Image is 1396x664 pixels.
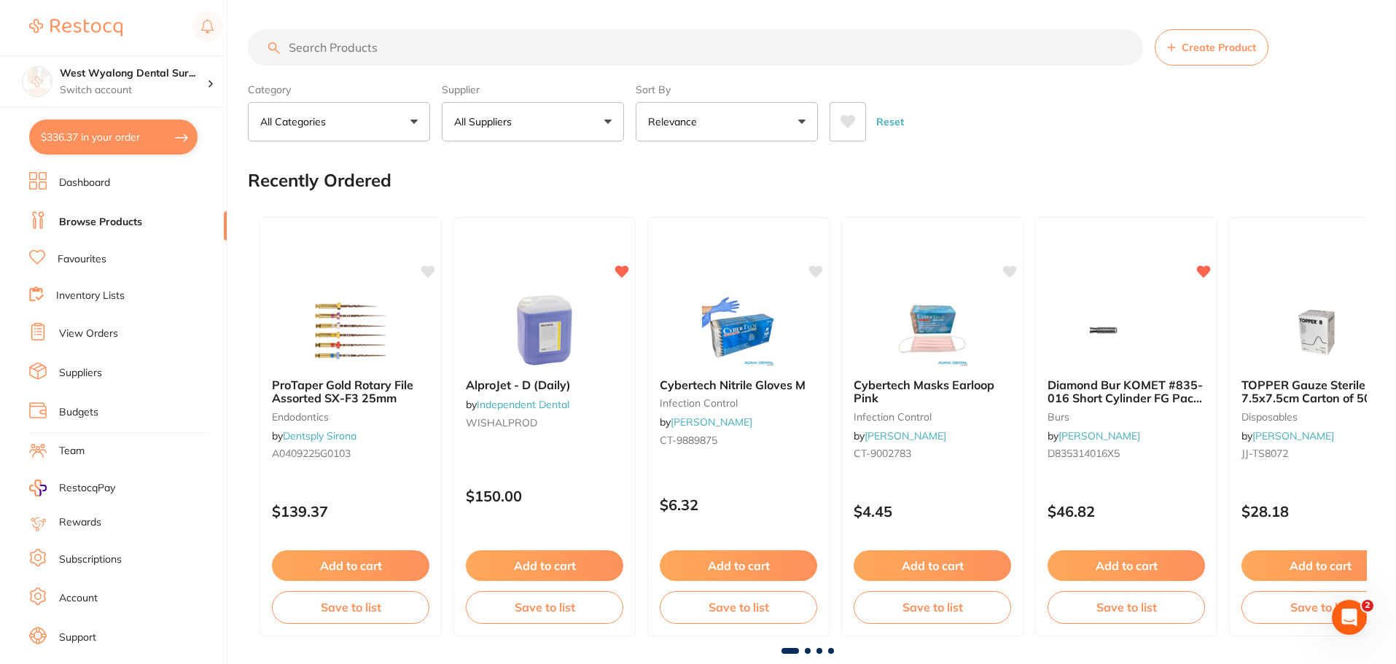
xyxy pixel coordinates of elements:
[248,102,430,141] button: All Categories
[29,11,122,44] a: Restocq Logo
[1241,429,1334,442] span: by
[466,417,623,429] small: WISHALPROD
[303,294,398,367] img: ProTaper Gold Rotary File Assorted SX-F3 25mm
[1048,591,1205,623] button: Save to list
[466,550,623,581] button: Add to cart
[1155,29,1268,66] button: Create Product
[1048,411,1205,423] small: burs
[454,114,518,129] p: All Suppliers
[1079,294,1174,367] img: Diamond Bur KOMET #835-016 Short Cylinder FG Pack of 5
[442,102,624,141] button: All Suppliers
[1048,550,1205,581] button: Add to cart
[59,591,98,606] a: Account
[59,552,122,567] a: Subscriptions
[854,448,1011,459] small: CT-9002783
[466,591,623,623] button: Save to list
[872,102,908,141] button: Reset
[660,434,817,446] small: CT-9889875
[1048,503,1205,520] p: $46.82
[1362,600,1373,612] span: 2
[1332,600,1367,635] iframe: Intercom live chat
[1048,378,1205,405] b: Diamond Bur KOMET #835-016 Short Cylinder FG Pack of 5
[660,415,752,429] span: by
[248,29,1143,66] input: Search Products
[248,83,430,96] label: Category
[854,378,1011,405] b: Cybertech Masks Earloop Pink
[59,327,118,341] a: View Orders
[1182,42,1256,53] span: Create Product
[248,171,391,191] h2: Recently Ordered
[60,66,207,81] h4: West Wyalong Dental Surgery (DentalTown 4)
[59,444,85,458] a: Team
[636,102,818,141] button: Relevance
[854,591,1011,623] button: Save to list
[283,429,356,442] a: Dentsply Sirona
[671,415,752,429] a: [PERSON_NAME]
[272,591,429,623] button: Save to list
[660,591,817,623] button: Save to list
[29,120,198,155] button: $336.37 in your order
[477,398,569,411] a: Independent Dental
[660,397,817,409] small: infection control
[466,398,569,411] span: by
[59,630,96,645] a: Support
[59,515,101,530] a: Rewards
[854,429,946,442] span: by
[272,378,429,405] b: ProTaper Gold Rotary File Assorted SX-F3 25mm
[56,289,125,303] a: Inventory Lists
[272,429,356,442] span: by
[660,378,817,391] b: Cybertech Nitrile Gloves M
[260,114,332,129] p: All Categories
[59,176,110,190] a: Dashboard
[29,19,122,36] img: Restocq Logo
[660,550,817,581] button: Add to cart
[691,294,786,367] img: Cybertech Nitrile Gloves M
[660,496,817,513] p: $6.32
[442,83,624,96] label: Supplier
[865,429,946,442] a: [PERSON_NAME]
[885,294,980,367] img: Cybertech Masks Earloop Pink
[1048,429,1140,442] span: by
[1273,294,1368,367] img: TOPPER Gauze Sterile 7.5x7.5cm Carton of 50 Packs of 2
[497,294,592,367] img: AlproJet - D (Daily)
[272,411,429,423] small: endodontics
[29,480,47,496] img: RestocqPay
[58,252,106,267] a: Favourites
[272,550,429,581] button: Add to cart
[648,114,703,129] p: Relevance
[59,405,98,420] a: Budgets
[272,448,429,459] small: A0409225G0103
[1058,429,1140,442] a: [PERSON_NAME]
[59,366,102,380] a: Suppliers
[1252,429,1334,442] a: [PERSON_NAME]
[854,503,1011,520] p: $4.45
[466,488,623,504] p: $150.00
[59,215,142,230] a: Browse Products
[854,411,1011,423] small: infection control
[59,481,115,496] span: RestocqPay
[1048,448,1205,459] small: D835314016X5
[272,503,429,520] p: $139.37
[60,83,207,98] p: Switch account
[466,378,623,391] b: AlproJet - D (Daily)
[29,480,115,496] a: RestocqPay
[636,83,818,96] label: Sort By
[854,550,1011,581] button: Add to cart
[23,67,52,96] img: West Wyalong Dental Surgery (DentalTown 4)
